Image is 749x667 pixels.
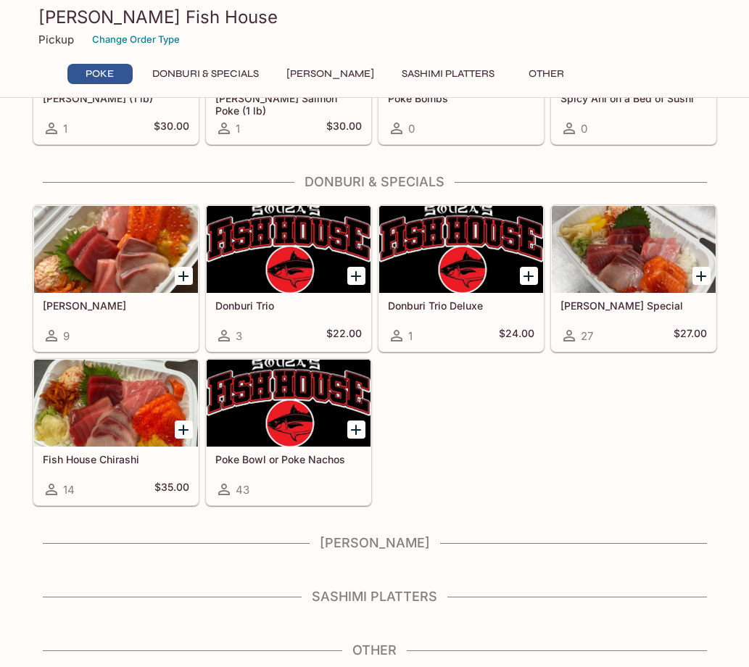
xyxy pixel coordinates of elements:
[154,120,189,137] h5: $30.00
[581,122,587,136] span: 0
[236,122,240,136] span: 1
[63,122,67,136] span: 1
[520,267,538,285] button: Add Donburi Trio Deluxe
[394,64,502,84] button: Sashimi Platters
[33,642,717,658] h4: Other
[67,64,133,84] button: Poke
[388,92,534,104] h5: Poke Bombs
[206,205,371,352] a: Donburi Trio3$22.00
[63,483,75,497] span: 14
[43,92,189,104] h5: [PERSON_NAME] (1 lb)
[236,329,242,343] span: 3
[552,206,716,293] div: Souza Special
[560,299,707,312] h5: [PERSON_NAME] Special
[33,535,717,551] h4: [PERSON_NAME]
[175,267,193,285] button: Add Sashimi Donburis
[499,327,534,344] h5: $24.00
[326,120,362,137] h5: $30.00
[144,64,267,84] button: Donburi & Specials
[347,267,365,285] button: Add Donburi Trio
[33,205,199,352] a: [PERSON_NAME]9
[207,360,371,447] div: Poke Bowl or Poke Nachos
[206,359,371,505] a: Poke Bowl or Poke Nachos43
[551,205,716,352] a: [PERSON_NAME] Special27$27.00
[175,420,193,439] button: Add Fish House Chirashi
[43,453,189,465] h5: Fish House Chirashi
[38,6,711,28] h3: [PERSON_NAME] Fish House
[692,267,711,285] button: Add Souza Special
[326,327,362,344] h5: $22.00
[278,64,382,84] button: [PERSON_NAME]
[215,453,362,465] h5: Poke Bowl or Poke Nachos
[408,122,415,136] span: 0
[236,483,249,497] span: 43
[34,360,198,447] div: Fish House Chirashi
[674,327,707,344] h5: $27.00
[408,329,413,343] span: 1
[388,299,534,312] h5: Donburi Trio Deluxe
[63,329,70,343] span: 9
[378,205,544,352] a: Donburi Trio Deluxe1$24.00
[581,329,593,343] span: 27
[33,174,717,190] h4: Donburi & Specials
[379,206,543,293] div: Donburi Trio Deluxe
[154,481,189,498] h5: $35.00
[43,299,189,312] h5: [PERSON_NAME]
[215,299,362,312] h5: Donburi Trio
[347,420,365,439] button: Add Poke Bowl or Poke Nachos
[34,206,198,293] div: Sashimi Donburis
[86,28,186,51] button: Change Order Type
[207,206,371,293] div: Donburi Trio
[215,92,362,116] h5: [PERSON_NAME] Salmon Poke (1 lb)
[560,92,707,104] h5: Spicy Ahi on a Bed of Sushi
[33,359,199,505] a: Fish House Chirashi14$35.00
[38,33,74,46] p: Pickup
[33,589,717,605] h4: Sashimi Platters
[514,64,579,84] button: Other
